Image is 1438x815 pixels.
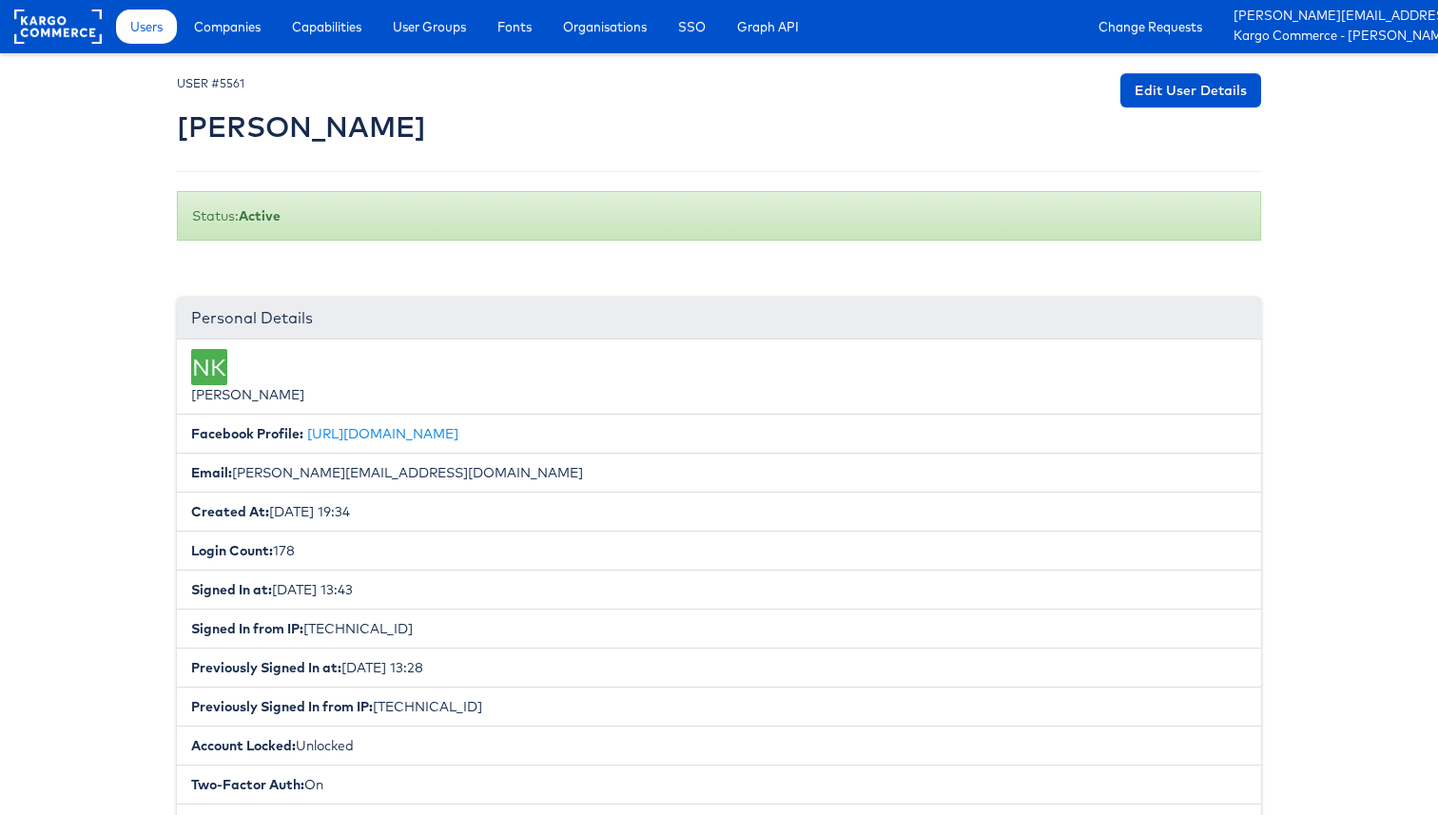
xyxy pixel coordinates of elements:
[191,425,303,442] b: Facebook Profile:
[191,503,269,520] b: Created At:
[177,340,1261,415] li: [PERSON_NAME]
[177,687,1261,727] li: [TECHNICAL_ID]
[191,542,273,559] b: Login Count:
[116,10,177,44] a: Users
[1120,73,1261,107] a: Edit User Details
[177,765,1261,805] li: On
[393,17,466,36] span: User Groups
[723,10,813,44] a: Graph API
[483,10,546,44] a: Fonts
[177,453,1261,493] li: [PERSON_NAME][EMAIL_ADDRESS][DOMAIN_NAME]
[1234,27,1424,47] a: Kargo Commerce - [PERSON_NAME]
[191,349,227,385] div: NK
[177,191,1261,241] div: Status:
[191,737,296,754] b: Account Locked:
[177,648,1261,688] li: [DATE] 13:28
[549,10,661,44] a: Organisations
[177,726,1261,766] li: Unlocked
[307,425,458,442] a: [URL][DOMAIN_NAME]
[278,10,376,44] a: Capabilities
[497,17,532,36] span: Fonts
[191,698,373,715] b: Previously Signed In from IP:
[664,10,720,44] a: SSO
[1084,10,1216,44] a: Change Requests
[737,17,799,36] span: Graph API
[678,17,706,36] span: SSO
[194,17,261,36] span: Companies
[130,17,163,36] span: Users
[177,609,1261,649] li: [TECHNICAL_ID]
[177,111,426,143] h2: [PERSON_NAME]
[177,76,244,90] small: USER #5561
[292,17,361,36] span: Capabilities
[177,570,1261,610] li: [DATE] 13:43
[180,10,275,44] a: Companies
[1234,7,1424,27] a: [PERSON_NAME][EMAIL_ADDRESS][DOMAIN_NAME]
[191,659,341,676] b: Previously Signed In at:
[191,464,232,481] b: Email:
[191,776,304,793] b: Two-Factor Auth:
[191,620,303,637] b: Signed In from IP:
[563,17,647,36] span: Organisations
[239,207,281,224] b: Active
[177,298,1261,340] div: Personal Details
[191,581,272,598] b: Signed In at:
[177,531,1261,571] li: 178
[177,492,1261,532] li: [DATE] 19:34
[379,10,480,44] a: User Groups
